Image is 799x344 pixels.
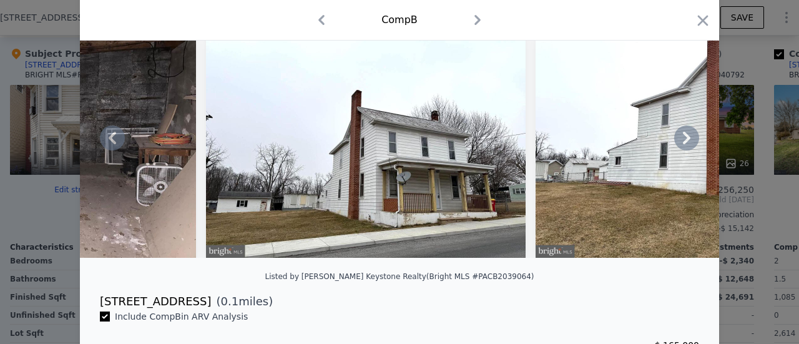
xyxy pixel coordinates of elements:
[221,295,239,308] span: 0.1
[110,312,253,322] span: Include Comp B in ARV Analysis
[381,12,418,27] div: Comp B
[211,293,273,310] span: ( miles)
[100,293,211,310] div: [STREET_ADDRESS]
[265,272,534,281] div: Listed by [PERSON_NAME] Keystone Realty (Bright MLS #PACB2039064)
[206,18,526,258] img: Property Img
